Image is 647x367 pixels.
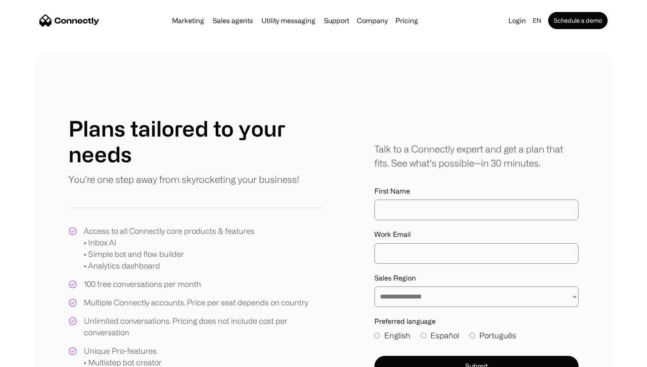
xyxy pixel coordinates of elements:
div: en [529,15,546,27]
a: Support [321,17,353,24]
div: Company [354,15,390,27]
div: 100 free conversations per month [84,278,201,290]
div: Talk to a Connectly expert and get a plan that fits. See what’s possible—in 30 minutes. [374,142,579,170]
input: English [374,333,380,338]
div: Multiple Connectly accounts. Price per seat depends on country [84,297,308,308]
div: en [533,15,541,27]
label: English [374,330,410,341]
label: Sales Region [374,274,579,282]
div: Access to all Connectly core products & features • Inbox AI • Simple bot and flow builder • Analy... [84,225,255,272]
p: You're one step away from skyrocketing your business! [68,172,299,186]
a: Sales agents [209,17,256,24]
h1: Plans tailored to your needs [68,116,323,167]
input: Español [421,333,426,338]
label: Preferred language [374,317,579,325]
div: Company [357,15,388,27]
ul: Language list [17,352,51,364]
a: Schedule a demo [548,12,608,29]
a: Utility messaging [258,17,319,24]
a: Pricing [392,17,421,24]
label: Work Email [374,230,579,239]
input: Português [469,333,475,338]
div: Unlimited conversations. Pricing does not include cost per conversation [84,315,323,338]
label: Español [421,330,459,341]
a: Login [505,15,529,27]
label: Português [469,330,516,341]
aside: Language selected: English [9,351,51,364]
a: home [39,14,99,27]
a: Marketing [169,17,208,24]
label: First Name [374,187,579,195]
